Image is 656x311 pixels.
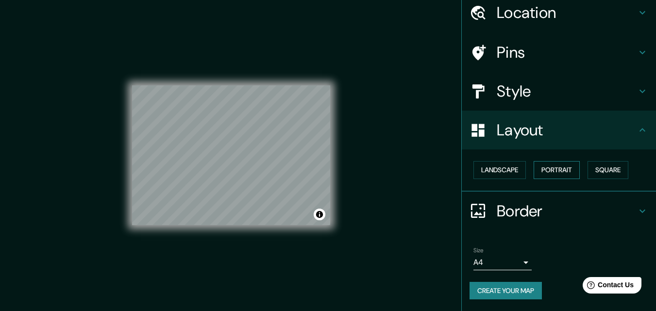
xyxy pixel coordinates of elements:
button: Create your map [470,282,542,300]
h4: Style [497,82,637,101]
button: Square [588,161,628,179]
div: Border [462,192,656,230]
button: Toggle attribution [314,209,325,220]
canvas: Map [132,85,330,225]
label: Size [473,246,484,254]
div: A4 [473,255,532,270]
h4: Border [497,201,637,221]
h4: Pins [497,43,637,62]
h4: Location [497,3,637,22]
div: Layout [462,111,656,149]
button: Landscape [473,161,526,179]
button: Portrait [534,161,580,179]
div: Pins [462,33,656,72]
h4: Layout [497,120,637,140]
iframe: Help widget launcher [570,273,645,300]
div: Style [462,72,656,111]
